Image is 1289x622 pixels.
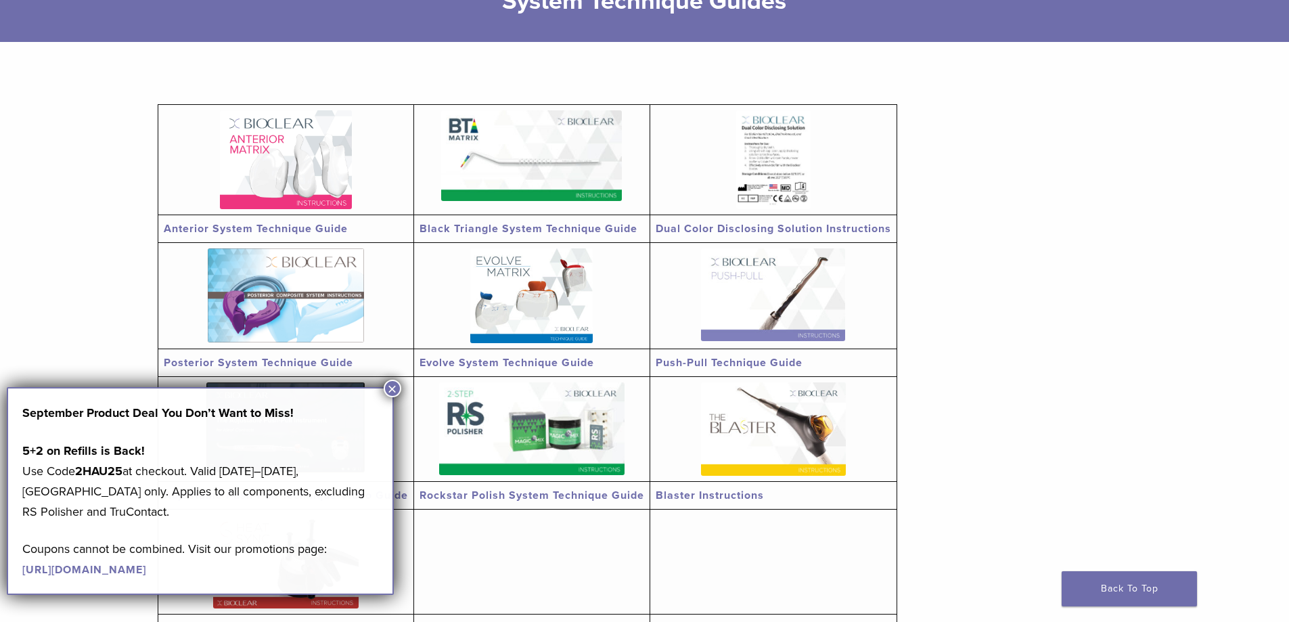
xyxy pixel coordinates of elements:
a: Black Triangle System Technique Guide [420,222,637,236]
a: Push-Pull Technique Guide [656,356,802,370]
p: Use Code at checkout. Valid [DATE]–[DATE], [GEOGRAPHIC_DATA] only. Applies to all components, exc... [22,441,378,522]
strong: 2HAU25 [75,464,122,479]
a: [URL][DOMAIN_NAME] [22,563,146,577]
a: Posterior System Technique Guide [164,356,353,370]
a: Anterior System Technique Guide [164,222,348,236]
strong: 5+2 on Refills is Back! [22,443,145,458]
a: Blaster Instructions [656,489,764,502]
a: Back To Top [1062,571,1197,606]
button: Close [384,380,401,397]
p: Coupons cannot be combined. Visit our promotions page: [22,539,378,579]
a: Evolve System Technique Guide [420,356,594,370]
strong: September Product Deal You Don’t Want to Miss! [22,405,294,420]
a: Dual Color Disclosing Solution Instructions [656,222,891,236]
a: Rockstar Polish System Technique Guide [420,489,644,502]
